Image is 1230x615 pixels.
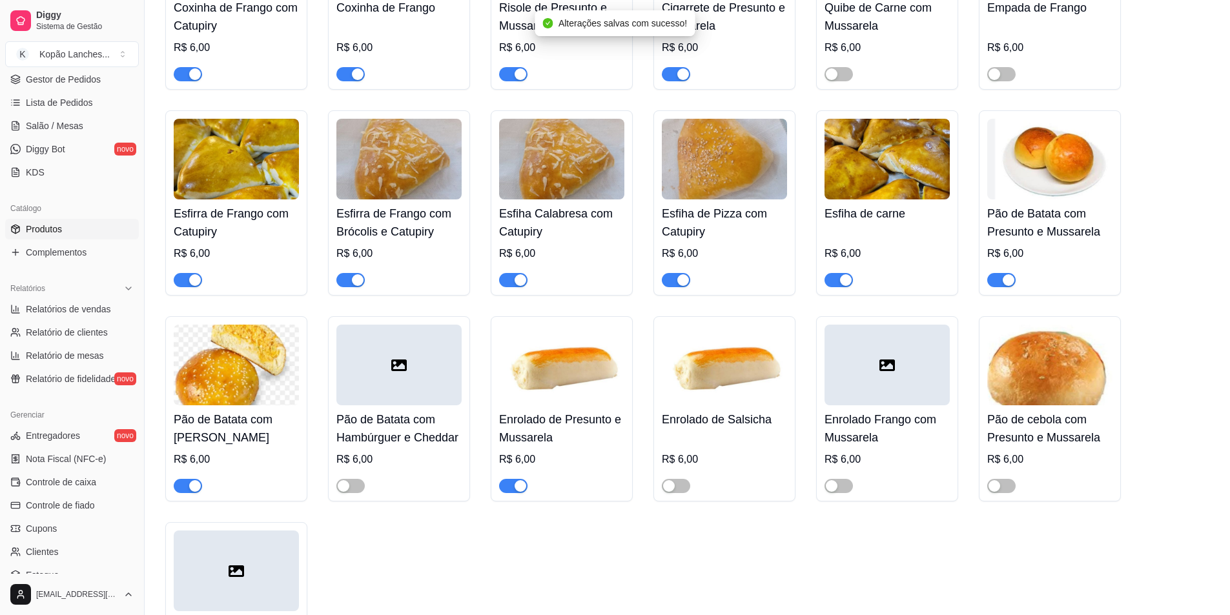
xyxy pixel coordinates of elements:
h4: Esfiha de carne [825,205,950,223]
span: Alterações salvas com sucesso! [559,18,687,28]
h4: Enrolado Frango com Mussarela [825,410,950,447]
span: check-circle [543,18,553,28]
div: R$ 6,00 [174,40,299,55]
img: product-image [174,119,299,199]
a: Produtos [5,219,139,239]
h4: Pão de Batata com Hambúrguer e Cheddar [336,410,462,447]
div: R$ 6,00 [987,246,1112,261]
h4: Pão de Batata com [PERSON_NAME] [174,410,299,447]
span: Estoque [26,569,59,581]
a: Nota Fiscal (NFC-e) [5,449,139,469]
div: R$ 6,00 [499,452,624,467]
div: R$ 6,00 [662,246,787,261]
span: KDS [26,166,45,179]
a: Relatório de mesas [5,345,139,366]
span: Salão / Mesas [26,119,83,132]
img: product-image [499,119,624,199]
span: Lista de Pedidos [26,96,93,109]
a: Relatório de fidelidadenovo [5,368,139,389]
a: KDS [5,162,139,183]
div: Kopão Lanches ... [39,48,110,61]
div: R$ 6,00 [662,40,787,55]
img: product-image [825,119,950,199]
button: Select a team [5,41,139,67]
div: R$ 6,00 [336,246,462,261]
img: product-image [662,119,787,199]
a: Gestor de Pedidos [5,69,139,90]
img: product-image [499,325,624,405]
a: Cupons [5,518,139,539]
a: Relatórios de vendas [5,299,139,319]
div: R$ 6,00 [825,40,950,55]
span: Gestor de Pedidos [26,73,101,86]
a: Lista de Pedidos [5,92,139,113]
a: Salão / Mesas [5,116,139,136]
span: Diggy [36,10,134,21]
span: Relatórios de vendas [26,303,111,316]
div: R$ 6,00 [499,40,624,55]
div: R$ 6,00 [987,40,1112,55]
button: [EMAIL_ADDRESS][DOMAIN_NAME] [5,579,139,610]
h4: Pão de Batata com Presunto e Mussarela [987,205,1112,241]
div: R$ 6,00 [336,452,462,467]
h4: Esfirra de Frango com Catupiry [174,205,299,241]
h4: Pão de cebola com Presunto e Mussarela [987,410,1112,447]
img: product-image [662,325,787,405]
div: Catálogo [5,198,139,219]
a: Diggy Botnovo [5,139,139,159]
span: Relatório de fidelidade [26,372,116,385]
span: Controle de fiado [26,499,95,512]
div: R$ 6,00 [825,452,950,467]
span: Clientes [26,545,59,558]
a: Entregadoresnovo [5,425,139,446]
a: Relatório de clientes [5,322,139,343]
a: Clientes [5,541,139,562]
span: Relatório de clientes [26,326,108,339]
img: product-image [987,119,1112,199]
a: DiggySistema de Gestão [5,5,139,36]
span: Relatório de mesas [26,349,104,362]
div: R$ 6,00 [174,452,299,467]
div: Gerenciar [5,405,139,425]
span: Entregadores [26,429,80,442]
span: Diggy Bot [26,143,65,156]
span: Produtos [26,223,62,236]
h4: Esfirra de Frango com Brócolis e Catupiry [336,205,462,241]
img: product-image [174,325,299,405]
span: K [16,48,29,61]
a: Complementos [5,242,139,263]
span: [EMAIL_ADDRESS][DOMAIN_NAME] [36,589,118,600]
h4: Esfiha Calabresa com Catupiry [499,205,624,241]
div: R$ 6,00 [987,452,1112,467]
div: R$ 6,00 [174,246,299,261]
span: Sistema de Gestão [36,21,134,32]
span: Complementos [26,246,87,259]
span: Relatórios [10,283,45,294]
div: R$ 6,00 [825,246,950,261]
a: Controle de caixa [5,472,139,492]
a: Controle de fiado [5,495,139,516]
h4: Enrolado de Salsicha [662,410,787,428]
span: Controle de caixa [26,476,96,489]
h4: Esfiha de Pizza com Catupiry [662,205,787,241]
span: Nota Fiscal (NFC-e) [26,452,106,465]
img: product-image [987,325,1112,405]
div: R$ 6,00 [336,40,462,55]
h4: Enrolado de Presunto e Mussarela [499,410,624,447]
div: R$ 6,00 [499,246,624,261]
span: Cupons [26,522,57,535]
img: product-image [336,119,462,199]
a: Estoque [5,565,139,585]
div: R$ 6,00 [662,452,787,467]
